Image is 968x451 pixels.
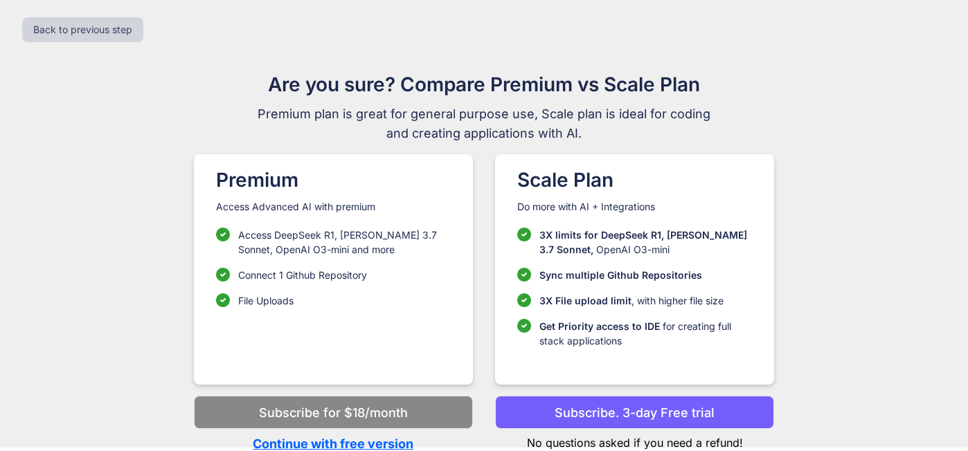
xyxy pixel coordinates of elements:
[517,319,531,333] img: checklist
[216,228,230,241] img: checklist
[539,293,724,308] p: , with higher file size
[238,268,367,282] p: Connect 1 Github Repository
[216,293,230,307] img: checklist
[517,293,531,307] img: checklist
[517,228,531,241] img: checklist
[251,70,717,99] h1: Are you sure? Compare Premium vs Scale Plan
[539,295,631,306] span: 3X File upload limit
[216,200,451,214] p: Access Advanced AI with premium
[517,165,752,194] h1: Scale Plan
[555,403,715,422] p: Subscribe. 3-day Free trial
[517,200,752,214] p: Do more with AI + Integrations
[216,165,451,194] h1: Premium
[259,403,408,422] p: Subscribe for $18/month
[539,229,747,255] span: 3X limits for DeepSeek R1, [PERSON_NAME] 3.7 Sonnet,
[495,429,774,451] p: No questions asked if you need a refund!
[251,104,717,143] span: Premium plan is great for general purpose use, Scale plan is ideal for coding and creating applic...
[216,268,230,282] img: checklist
[238,293,294,308] p: File Uploads
[539,319,752,348] p: for creating full stack applications
[539,228,752,257] p: OpenAI O3-mini
[238,228,451,257] p: Access DeepSeek R1, [PERSON_NAME] 3.7 Sonnet, OpenAI O3-mini and more
[517,268,531,282] img: checklist
[539,268,702,282] p: Sync multiple Github Repositories
[22,17,143,42] button: Back to previous step
[495,396,774,429] button: Subscribe. 3-day Free trial
[539,320,660,332] span: Get Priority access to IDE
[194,396,473,429] button: Subscribe for $18/month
